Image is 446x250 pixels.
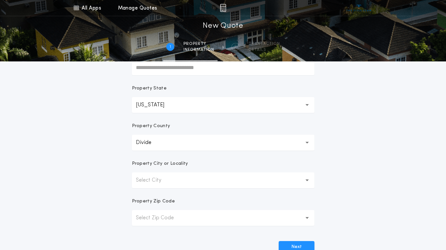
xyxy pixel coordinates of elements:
[346,5,371,11] img: vs-icon
[220,4,226,12] img: img
[132,161,188,167] p: Property City or Locality
[203,21,243,31] h1: New Quote
[132,172,314,188] button: Select City
[132,210,314,226] button: Select Zip Code
[132,198,175,205] p: Property Zip Code
[132,97,314,113] button: [US_STATE]
[234,44,236,50] h2: 2
[132,135,314,151] button: Divide
[136,176,172,184] p: Select City
[170,44,171,50] h2: 1
[249,47,280,53] span: details
[132,123,170,129] p: Property County
[249,41,280,47] span: Transaction
[136,214,184,222] p: Select Zip Code
[132,85,167,92] p: Property State
[183,47,214,53] span: information
[136,101,175,109] p: [US_STATE]
[183,41,214,47] span: Property
[136,139,162,147] p: Divide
